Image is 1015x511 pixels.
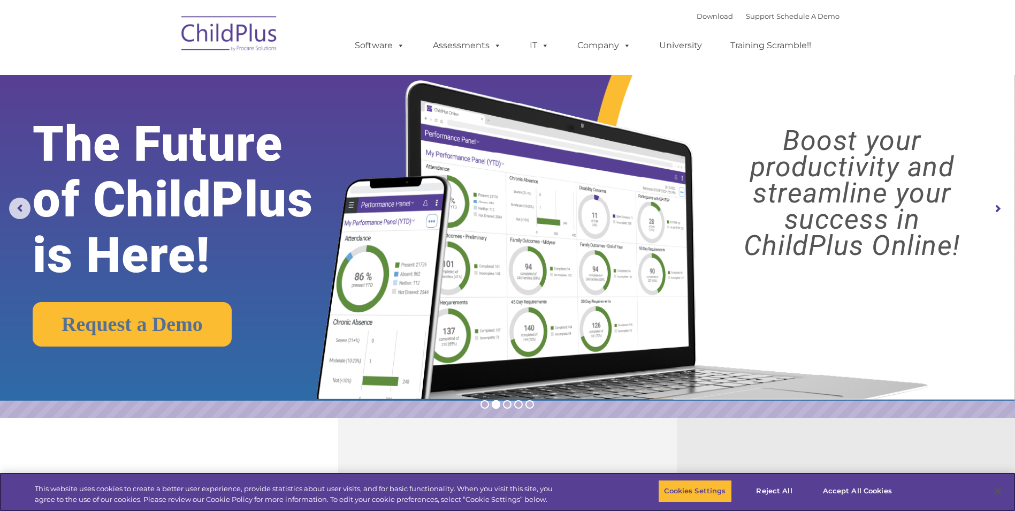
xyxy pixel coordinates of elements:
[817,480,898,502] button: Accept All Cookies
[776,12,840,20] a: Schedule A Demo
[35,484,558,505] div: This website uses cookies to create a better user experience, provide statistics about user visit...
[567,35,642,56] a: Company
[720,35,822,56] a: Training Scramble!!
[149,115,194,123] span: Phone number
[741,480,808,502] button: Reject All
[33,116,357,283] rs-layer: The Future of ChildPlus is Here!
[176,9,283,62] img: ChildPlus by Procare Solutions
[697,12,840,20] font: |
[33,302,232,347] a: Request a Demo
[701,127,1003,259] rs-layer: Boost your productivity and streamline your success in ChildPlus Online!
[648,35,713,56] a: University
[746,12,774,20] a: Support
[422,35,512,56] a: Assessments
[519,35,560,56] a: IT
[697,12,733,20] a: Download
[344,35,415,56] a: Software
[658,480,731,502] button: Cookies Settings
[986,479,1010,503] button: Close
[149,71,181,79] span: Last name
